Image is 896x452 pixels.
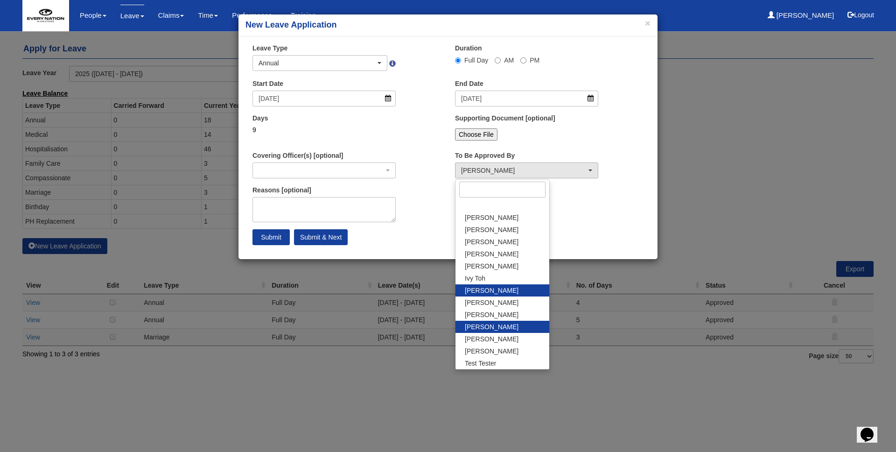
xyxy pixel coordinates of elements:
[465,310,518,319] span: [PERSON_NAME]
[465,298,518,307] span: [PERSON_NAME]
[455,91,598,106] input: d/m/yyyy
[465,213,518,222] span: [PERSON_NAME]
[465,346,518,356] span: [PERSON_NAME]
[465,261,518,271] span: [PERSON_NAME]
[252,113,268,123] label: Days
[465,225,518,234] span: [PERSON_NAME]
[459,182,546,198] input: Search
[252,125,396,134] div: 9
[465,249,518,259] span: [PERSON_NAME]
[455,162,598,178] button: Mark Chew
[455,128,497,141] input: Choose File
[504,56,514,64] span: AM
[455,151,515,160] label: To Be Approved By
[252,185,311,195] label: Reasons [optional]
[857,415,887,443] iframe: chat widget
[252,229,290,245] input: Submit
[530,56,539,64] span: PM
[252,151,343,160] label: Covering Officer(s) [optional]
[252,79,283,88] label: Start Date
[259,58,376,68] div: Annual
[461,166,587,175] div: [PERSON_NAME]
[455,79,483,88] label: End Date
[252,91,396,106] input: d/m/yyyy
[464,56,488,64] span: Full Day
[645,18,651,28] button: ×
[465,359,496,368] span: Test Tester
[465,286,518,295] span: [PERSON_NAME]
[455,43,482,53] label: Duration
[245,20,336,29] b: New Leave Application
[294,229,348,245] input: Submit & Next
[455,113,555,123] label: Supporting Document [optional]
[465,322,518,332] span: [PERSON_NAME]
[465,274,485,283] span: Ivy Toh
[252,43,287,53] label: Leave Type
[465,334,518,344] span: [PERSON_NAME]
[465,237,518,247] span: [PERSON_NAME]
[252,55,387,71] button: Annual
